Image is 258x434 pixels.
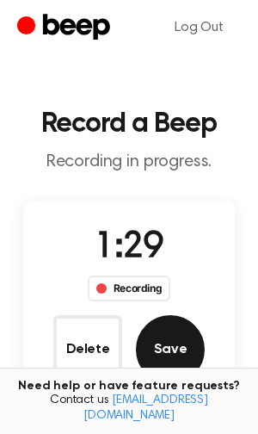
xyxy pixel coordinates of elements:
[83,394,208,422] a: [EMAIL_ADDRESS][DOMAIN_NAME]
[88,276,171,301] div: Recording
[136,315,205,384] button: Save Audio Record
[53,315,122,384] button: Delete Audio Record
[10,394,248,424] span: Contact us
[17,11,114,45] a: Beep
[14,110,244,138] h1: Record a Beep
[14,152,244,173] p: Recording in progress.
[95,230,163,266] span: 1:29
[157,7,241,48] a: Log Out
